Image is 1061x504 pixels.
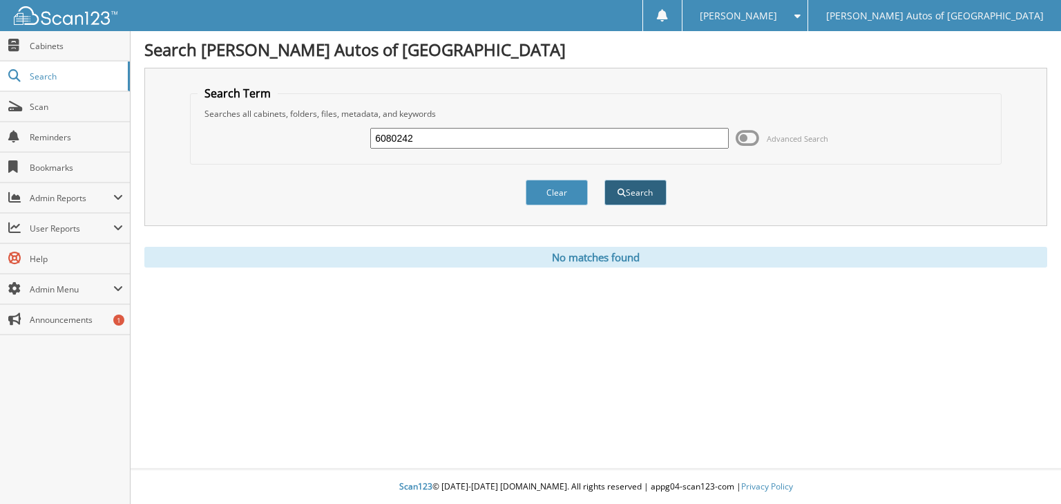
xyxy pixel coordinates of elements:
[131,470,1061,504] div: © [DATE]-[DATE] [DOMAIN_NAME]. All rights reserved | appg04-scan123-com |
[526,180,588,205] button: Clear
[30,253,123,265] span: Help
[30,131,123,143] span: Reminders
[30,314,123,326] span: Announcements
[144,247,1047,268] div: No matches found
[30,71,121,82] span: Search
[198,86,278,101] legend: Search Term
[30,283,113,295] span: Admin Menu
[741,480,793,492] a: Privacy Policy
[399,480,432,492] span: Scan123
[198,108,993,120] div: Searches all cabinets, folders, files, metadata, and keywords
[992,438,1061,504] iframe: Chat Widget
[113,315,124,326] div: 1
[767,133,828,144] span: Advanced Search
[826,12,1044,20] span: [PERSON_NAME] Autos of [GEOGRAPHIC_DATA]
[30,162,123,174] span: Bookmarks
[30,40,123,52] span: Cabinets
[30,192,113,204] span: Admin Reports
[144,38,1047,61] h1: Search [PERSON_NAME] Autos of [GEOGRAPHIC_DATA]
[604,180,667,205] button: Search
[30,223,113,234] span: User Reports
[14,6,117,25] img: scan123-logo-white.svg
[30,101,123,113] span: Scan
[700,12,777,20] span: [PERSON_NAME]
